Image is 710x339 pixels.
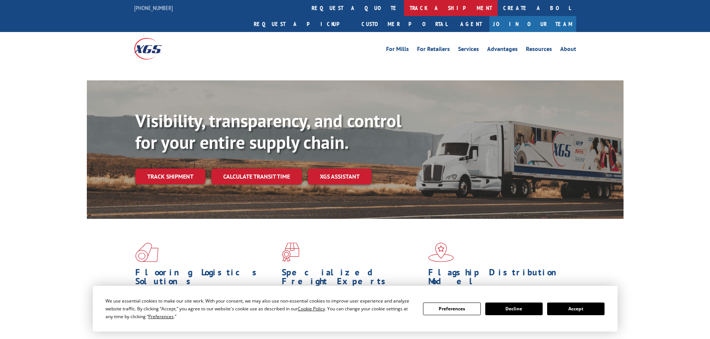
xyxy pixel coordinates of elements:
[423,303,480,315] button: Preferences
[93,286,618,332] div: Cookie Consent Prompt
[282,243,299,262] img: xgs-icon-focused-on-flooring-red
[105,297,414,320] div: We use essential cookies to make our site work. With your consent, we may also use non-essential ...
[458,46,479,54] a: Services
[526,46,552,54] a: Resources
[211,169,302,185] a: Calculate transit time
[248,16,356,32] a: Request a pickup
[148,313,174,320] span: Preferences
[386,46,409,54] a: For Mills
[489,16,576,32] a: Join Our Team
[282,268,423,290] h1: Specialized Freight Experts
[135,169,205,184] a: Track shipment
[428,243,454,262] img: xgs-icon-flagship-distribution-model-red
[547,303,605,315] button: Accept
[356,16,453,32] a: Customer Portal
[453,16,489,32] a: Agent
[560,46,576,54] a: About
[135,243,158,262] img: xgs-icon-total-supply-chain-intelligence-red
[135,268,276,290] h1: Flooring Logistics Solutions
[298,306,325,312] span: Cookie Policy
[487,46,518,54] a: Advantages
[134,4,173,12] a: [PHONE_NUMBER]
[308,169,372,185] a: XGS ASSISTANT
[428,268,569,290] h1: Flagship Distribution Model
[417,46,450,54] a: For Retailers
[135,109,401,154] b: Visibility, transparency, and control for your entire supply chain.
[485,303,543,315] button: Decline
